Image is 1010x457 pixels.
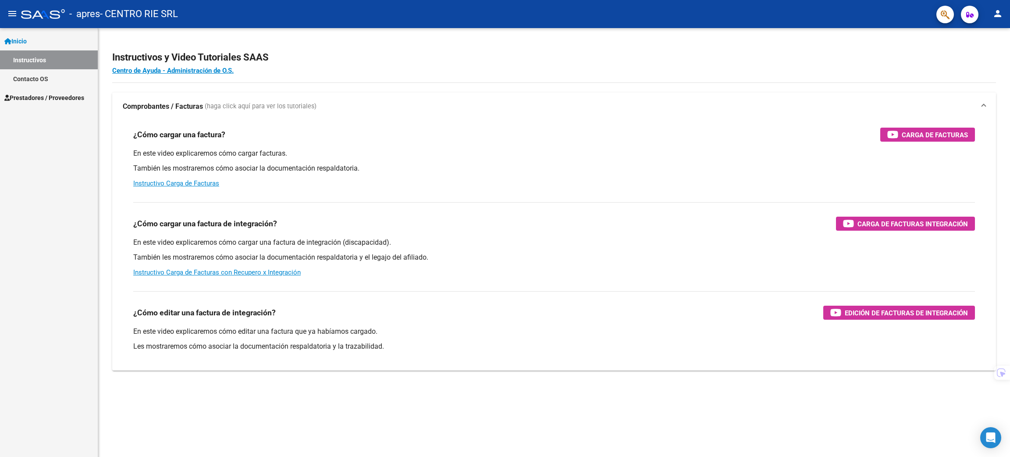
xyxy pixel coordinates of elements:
p: También les mostraremos cómo asociar la documentación respaldatoria y el legajo del afiliado. [133,253,975,262]
span: (haga click aquí para ver los tutoriales) [205,102,317,111]
a: Centro de Ayuda - Administración de O.S. [112,67,234,75]
p: En este video explicaremos cómo cargar una factura de integración (discapacidad). [133,238,975,247]
h3: ¿Cómo cargar una factura? [133,129,225,141]
div: Open Intercom Messenger [980,427,1001,448]
span: - apres [69,4,100,24]
button: Carga de Facturas Integración [836,217,975,231]
p: Les mostraremos cómo asociar la documentación respaldatoria y la trazabilidad. [133,342,975,351]
strong: Comprobantes / Facturas [123,102,203,111]
span: Inicio [4,36,27,46]
p: También les mostraremos cómo asociar la documentación respaldatoria. [133,164,975,173]
mat-icon: person [992,8,1003,19]
h3: ¿Cómo cargar una factura de integración? [133,218,277,230]
p: En este video explicaremos cómo cargar facturas. [133,149,975,158]
span: Edición de Facturas de integración [845,307,968,318]
a: Instructivo Carga de Facturas [133,179,219,187]
p: En este video explicaremos cómo editar una factura que ya habíamos cargado. [133,327,975,336]
span: Carga de Facturas Integración [857,218,968,229]
span: - CENTRO RIE SRL [100,4,178,24]
h2: Instructivos y Video Tutoriales SAAS [112,49,996,66]
a: Instructivo Carga de Facturas con Recupero x Integración [133,268,301,276]
mat-icon: menu [7,8,18,19]
h3: ¿Cómo editar una factura de integración? [133,307,276,319]
button: Edición de Facturas de integración [823,306,975,320]
button: Carga de Facturas [880,128,975,142]
span: Carga de Facturas [902,129,968,140]
mat-expansion-panel-header: Comprobantes / Facturas (haga click aquí para ver los tutoriales) [112,93,996,121]
div: Comprobantes / Facturas (haga click aquí para ver los tutoriales) [112,121,996,371]
span: Prestadores / Proveedores [4,93,84,103]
